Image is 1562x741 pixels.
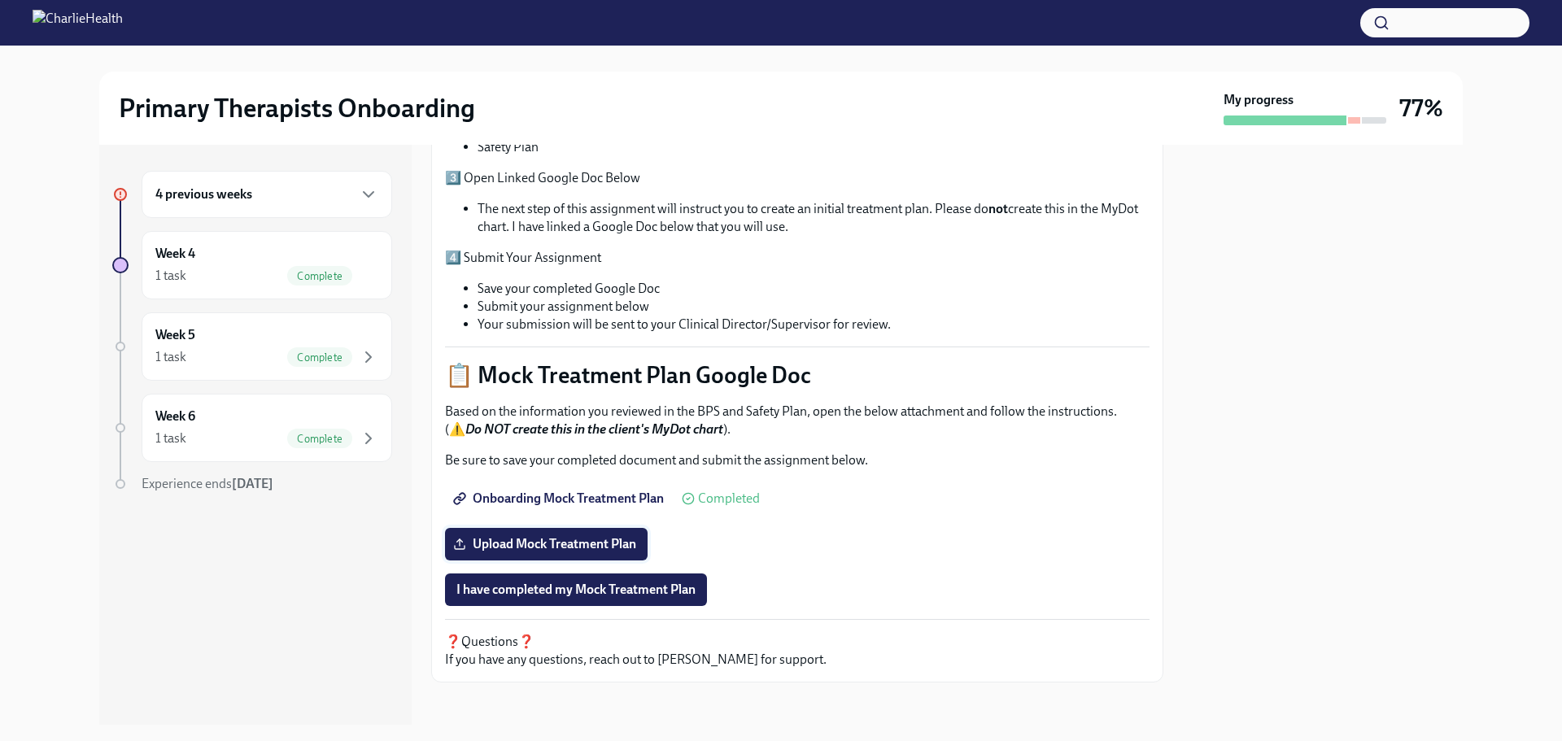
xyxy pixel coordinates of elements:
h6: Week 6 [155,408,195,425]
div: 1 task [155,429,186,447]
span: Complete [287,270,352,282]
p: 3️⃣ Open Linked Google Doc Below [445,169,1150,187]
div: 1 task [155,267,186,285]
li: Safety Plan [478,138,1150,156]
li: Save your completed Google Doc [478,280,1150,298]
h6: Week 4 [155,245,195,263]
div: 4 previous weeks [142,171,392,218]
span: Complete [287,351,352,364]
span: Completed [698,492,760,505]
span: Complete [287,433,352,445]
strong: not [988,201,1008,216]
button: I have completed my Mock Treatment Plan [445,573,707,606]
span: Onboarding Mock Treatment Plan [456,490,664,507]
p: ❓Questions❓ If you have any questions, reach out to [PERSON_NAME] for support. [445,633,1150,669]
p: Based on the information you reviewed in the BPS and Safety Plan, open the below attachment and f... [445,403,1150,438]
h6: Week 5 [155,326,195,344]
a: Week 41 taskComplete [112,231,392,299]
p: 📋 Mock Treatment Plan Google Doc [445,360,1150,390]
a: Week 51 taskComplete [112,312,392,381]
li: The next step of this assignment will instruct you to create an initial treatment plan. Please do... [478,200,1150,236]
h2: Primary Therapists Onboarding [119,92,475,124]
span: I have completed my Mock Treatment Plan [456,582,696,598]
a: Week 61 taskComplete [112,394,392,462]
div: 1 task [155,348,186,366]
h3: 77% [1399,94,1443,123]
h6: 4 previous weeks [155,185,252,203]
li: Your submission will be sent to your Clinical Director/Supervisor for review. [478,316,1150,333]
img: CharlieHealth [33,10,123,36]
p: 4️⃣ Submit Your Assignment [445,249,1150,267]
strong: My progress [1224,91,1294,109]
strong: [DATE] [232,476,273,491]
a: Onboarding Mock Treatment Plan [445,482,675,515]
p: Be sure to save your completed document and submit the assignment below. [445,451,1150,469]
span: Experience ends [142,476,273,491]
span: Upload Mock Treatment Plan [456,536,636,552]
label: Upload Mock Treatment Plan [445,528,648,560]
li: Submit your assignment below [478,298,1150,316]
strong: Do NOT create this in the client's MyDot chart [465,421,723,437]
